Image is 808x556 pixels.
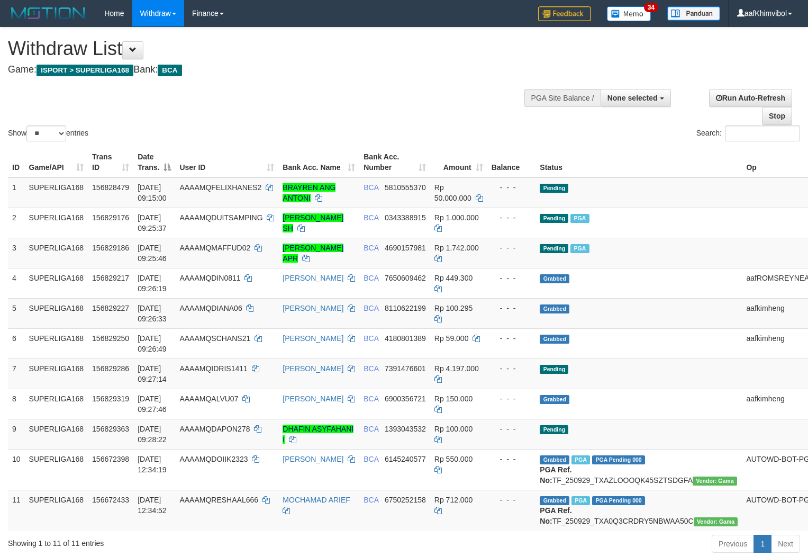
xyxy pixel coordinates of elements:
[385,425,426,433] span: Copy 1393043532 to clipboard
[175,147,278,177] th: User ID: activate to sort column ascending
[25,238,88,268] td: SUPERLIGA168
[644,3,658,12] span: 34
[540,365,568,374] span: Pending
[283,334,343,343] a: [PERSON_NAME]
[179,455,248,463] span: AAAAMQDOIIK2323
[283,274,343,282] a: [PERSON_NAME]
[385,213,426,222] span: Copy 0343388915 to clipboard
[25,208,88,238] td: SUPERLIGA168
[540,395,569,404] span: Grabbed
[364,496,378,504] span: BCA
[434,394,473,403] span: Rp 150.000
[492,495,532,505] div: - - -
[8,389,25,419] td: 8
[25,419,88,449] td: SUPERLIGA168
[92,496,129,504] span: 156672433
[25,268,88,298] td: SUPERLIGA168
[138,496,167,515] span: [DATE] 12:34:52
[385,183,426,192] span: Copy 5810555370 to clipboard
[364,213,378,222] span: BCA
[37,65,133,76] span: ISPORT > SUPERLIGA168
[25,147,88,177] th: Game/API: activate to sort column ascending
[492,182,532,193] div: - - -
[25,490,88,531] td: SUPERLIGA168
[283,364,343,373] a: [PERSON_NAME]
[540,244,568,253] span: Pending
[492,243,532,253] div: - - -
[434,244,479,252] span: Rp 1.742.000
[8,5,88,21] img: MOTION_logo.png
[540,214,568,223] span: Pending
[138,274,167,293] span: [DATE] 09:26:19
[138,394,167,414] span: [DATE] 09:27:46
[693,477,737,486] span: Vendor URL: https://trx31.1velocity.biz
[283,496,350,504] a: MOCHAMAD ARIEF
[434,213,479,222] span: Rp 1.000.000
[434,334,469,343] span: Rp 59.000
[385,304,426,312] span: Copy 8110622199 to clipboard
[492,212,532,223] div: - - -
[571,455,590,464] span: Marked by aafsoycanthlai
[179,364,247,373] span: AAAAMQIDRIS1411
[92,244,129,252] span: 156829186
[8,449,25,490] td: 10
[364,455,378,463] span: BCA
[138,183,167,202] span: [DATE] 09:15:00
[434,364,479,373] span: Rp 4.197.000
[8,358,25,389] td: 7
[283,425,353,444] a: DHAFIN ASYFAHANI I
[359,147,430,177] th: Bank Acc. Number: activate to sort column ascending
[535,147,742,177] th: Status
[538,6,591,21] img: Feedback.jpg
[179,496,258,504] span: AAAAMQRESHAAL666
[540,304,569,313] span: Grabbed
[571,496,590,505] span: Marked by aafsoycanthlai
[771,535,800,553] a: Next
[535,490,742,531] td: TF_250929_TXA0Q3CRDRY5NBWAA50C
[179,334,250,343] span: AAAAMQSCHANS21
[709,89,792,107] a: Run Auto-Refresh
[364,364,378,373] span: BCA
[385,244,426,252] span: Copy 4690157981 to clipboard
[25,177,88,208] td: SUPERLIGA168
[8,177,25,208] td: 1
[364,183,378,192] span: BCA
[492,424,532,434] div: - - -
[607,6,651,21] img: Button%20Memo.svg
[492,363,532,374] div: - - -
[179,274,240,282] span: AAAAMQDIN0811
[179,425,250,433] span: AAAAMQDAPON278
[283,244,343,263] a: [PERSON_NAME] APR
[492,454,532,464] div: - - -
[179,244,250,252] span: AAAAMQMAFFUD02
[179,183,261,192] span: AAAAMQFELIXHANES2
[179,213,262,222] span: AAAAMQDUITSAMPING
[753,535,771,553] a: 1
[385,274,426,282] span: Copy 7650609462 to clipboard
[601,89,671,107] button: None selected
[25,449,88,490] td: SUPERLIGA168
[535,449,742,490] td: TF_250929_TXAZLOOOQK45SZTSDGFA
[92,364,129,373] span: 156829286
[570,244,589,253] span: Marked by aafsoycanthlai
[283,213,343,232] a: [PERSON_NAME] SH
[540,496,569,505] span: Grabbed
[434,274,473,282] span: Rp 449.300
[92,394,129,403] span: 156829319
[540,184,568,193] span: Pending
[592,455,645,464] span: PGA Pending
[88,147,133,177] th: Trans ID: activate to sort column ascending
[762,107,792,125] a: Stop
[725,125,800,141] input: Search:
[540,335,569,344] span: Grabbed
[364,425,378,433] span: BCA
[492,303,532,313] div: - - -
[434,304,473,312] span: Rp 100.295
[179,304,242,312] span: AAAAMQDIANA06
[92,425,129,433] span: 156829363
[138,213,167,232] span: [DATE] 09:25:37
[25,389,88,419] td: SUPERLIGA168
[385,455,426,463] span: Copy 6145240577 to clipboard
[92,183,129,192] span: 156828479
[26,125,66,141] select: Showentries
